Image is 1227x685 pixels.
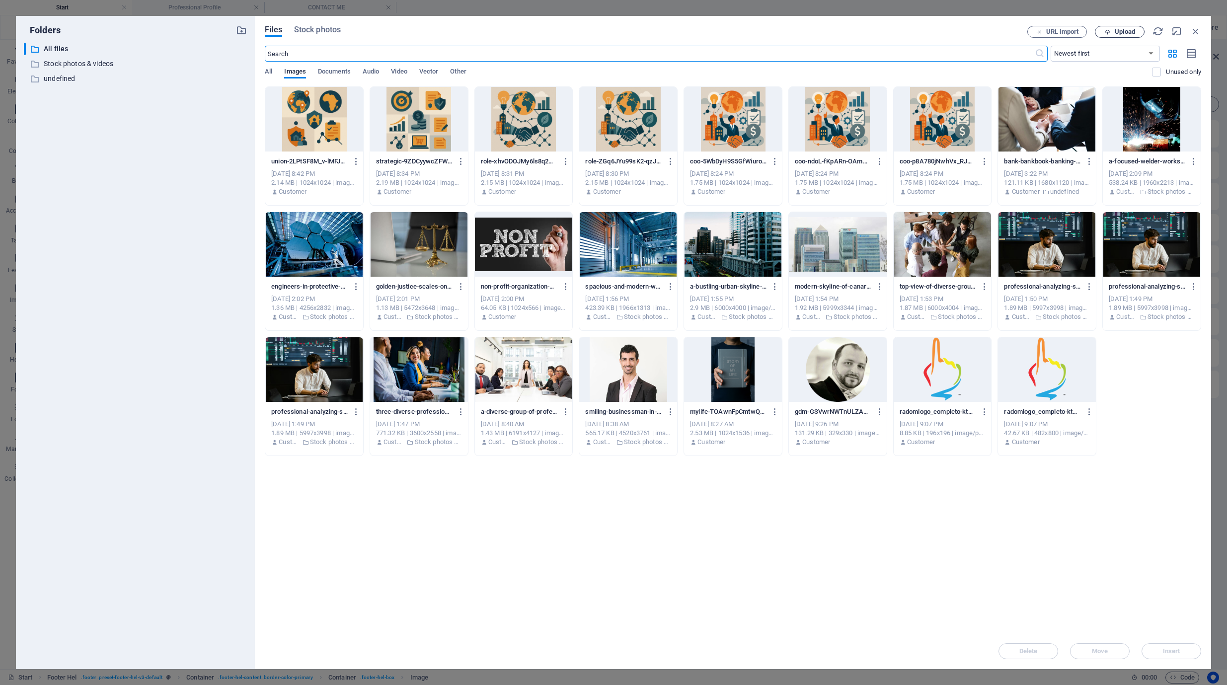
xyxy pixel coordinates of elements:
p: Stock photos & videos [834,312,881,321]
span: URL import [1046,29,1078,35]
p: engineers-in-protective-suits-work-on-telescopic-mirrors-in-a-high-tech-lab-DP6wVUCfaOe7Terx6c0d9... [271,282,348,291]
span: Files [265,24,282,36]
div: By: Customer | Folder: Stock photos & videos [585,312,671,321]
div: [DATE] 8:31 PM [481,169,567,178]
div: [DATE] 2:01 PM [376,295,462,304]
p: Stock photos & videos [519,438,566,447]
div: [DATE] 8:38 AM [585,420,671,429]
p: Stock photos & videos [1148,187,1195,196]
div: [DATE] 8:24 PM [900,169,986,178]
div: [DATE] 8:34 PM [376,169,462,178]
p: top-view-of-diverse-group-of-people-collaborating-in-office-setting-dq0jNlEEzajrvrUBgFTKUA.jpeg [900,282,976,291]
div: 1.75 MB | 1024x1024 | image/png [690,178,776,187]
p: Stock photos & videos [1043,312,1090,321]
div: By: Customer | Folder: Stock photos & videos [481,438,567,447]
p: Customer [488,438,509,447]
div: 2.9 MB | 6000x4000 | image/jpeg [690,304,776,312]
p: Customer [279,438,299,447]
span: Stock photos [294,24,341,36]
div: [DATE] 1:47 PM [376,420,462,429]
p: Customer [1116,187,1137,196]
div: 2.19 MB | 1024x1024 | image/png [376,178,462,187]
div: By: Customer | Folder: Stock photos & videos [585,438,671,447]
div: 1.43 MB | 6191x4127 | image/jpeg [481,429,567,438]
div: [DATE] 1:49 PM [1109,295,1195,304]
div: 1.92 MB | 5999x3344 | image/jpeg [795,304,881,312]
div: [DATE] 8:27 AM [690,420,776,429]
input: Search [265,46,1034,62]
p: coo-p8A780jNwhVx_RJO0Shpxw.png [900,157,976,166]
p: Stock photos & videos [310,438,357,447]
p: Customer [802,438,830,447]
p: Stock photos & videos [415,312,462,321]
div: 1.75 MB | 1024x1024 | image/png [900,178,986,187]
div: [DATE] 1:50 PM [1004,295,1090,304]
p: Stock photos & videos [415,438,462,447]
span: All [265,66,272,79]
p: golden-justice-scales-on-a-desk-beside-a-laptop-symbolizing-law-and-balance-kYc5o0MTXAiWPNnEV_Y7N... [376,282,453,291]
div: [DATE] 2:09 PM [1109,169,1195,178]
p: professional-analyzing-stock-market-trends-using-laptop-and-digital-display-in-modern-office-gZ9t... [1109,282,1185,291]
div: [DATE] 9:26 PM [795,420,881,429]
p: three-diverse-professionals-working-and-smiling-at-office-desks-fostering-teamwork-and-collaborat... [376,407,453,416]
p: coo-ndoL-fKpARn-OAmUTxxXCg.png [795,157,871,166]
p: Customer [907,438,935,447]
p: role-ZGq6JYu99sK2-qzJjL40QQ.png [585,157,662,166]
i: Create new folder [236,25,247,36]
div: By: Customer | Folder: Stock photos & videos [1004,312,1090,321]
i: Close [1190,26,1201,37]
div: [DATE] 2:00 PM [481,295,567,304]
p: smiling-businessman-in-a-suit-on-a-plain-background-exuding-confidence-0gFLOoekt68cBOL1ityXxw.jpeg [585,407,662,416]
div: By: Customer | Folder: Stock photos & videos [690,312,776,321]
p: Customer [697,187,725,196]
p: Customer [1116,312,1137,321]
p: spacious-and-modern-warehouse-interior-with-parked-truck-and-steel-structures-5xe8ItQP3kMIWjRvJEq... [585,282,662,291]
div: [DATE] 1:49 PM [271,420,357,429]
div: [DATE] 9:07 PM [900,420,986,429]
div: 423.39 KB | 1966x1313 | image/jpeg [585,304,671,312]
div: 538.24 KB | 1960x2213 | image/jpeg [1109,178,1195,187]
p: role-xhvODOJMy6ls8q2N3NNN_w.png [481,157,557,166]
p: modern-skyline-of-canary-wharf-featuring-iconic-bank-skyscrapers-like-hsbc-and-barclays-2LFFwan1v... [795,282,871,291]
div: 2.15 MB | 1024x1024 | image/png [481,178,567,187]
p: Customer [1012,312,1032,321]
div: [DATE] 9:07 PM [1004,420,1090,429]
p: Customer [279,312,299,321]
div: By: Customer | Folder: undefined [1004,187,1090,196]
div: [DATE] 8:42 PM [271,169,357,178]
div: [DATE] 1:54 PM [795,295,881,304]
div: 42.67 KB | 482x800 | image/png [1004,429,1090,438]
div: By: Customer | Folder: Stock photos & videos [271,312,357,321]
p: Customer [802,187,830,196]
p: undefined [1050,187,1079,196]
p: Customer [488,312,516,321]
div: 2.14 MB | 1024x1024 | image/png [271,178,357,187]
p: Customer [383,438,404,447]
p: Stock photos & videos [938,312,985,321]
p: Folders [24,24,61,37]
div: 771.32 KB | 3600x2558 | image/jpeg [376,429,462,438]
p: coo-5WbDyH9S5GfWiuropwl8iw.png [690,157,767,166]
div: undefined [24,73,247,85]
button: Upload [1095,26,1145,38]
div: By: Customer | Folder: Stock photos & videos [376,312,462,321]
div: 121.11 KB | 1680x1120 | image/jpeg [1004,178,1090,187]
p: professional-analyzing-stock-market-trends-using-laptop-and-digital-display-in-modern-office-jm--... [271,407,348,416]
p: undefined [44,73,229,84]
p: Customer [1012,187,1040,196]
p: Stock photos & videos [624,438,671,447]
div: 1.89 MB | 5997x3998 | image/jpeg [1004,304,1090,312]
div: 64.05 KB | 1024x566 | image/webp [481,304,567,312]
div: [DATE] 8:30 PM [585,169,671,178]
p: Customer [907,312,927,321]
i: Reload [1152,26,1163,37]
span: Documents [318,66,351,79]
p: Customer [593,187,621,196]
div: By: Customer | Folder: Stock photos & videos [1109,187,1195,196]
p: Customer [488,187,516,196]
p: Customer [383,312,404,321]
p: Stock photos & videos [1148,312,1195,321]
span: Audio [363,66,379,79]
div: 1.87 MB | 6000x4004 | image/jpeg [900,304,986,312]
p: Customer [383,187,411,196]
